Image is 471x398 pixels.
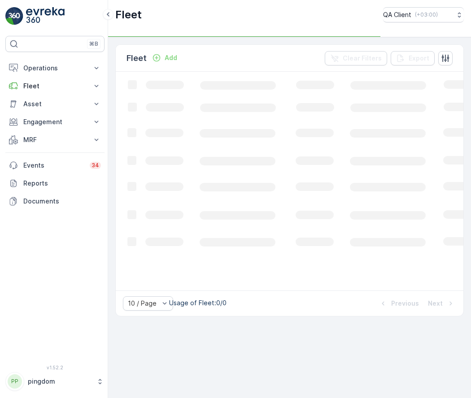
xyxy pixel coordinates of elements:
[378,298,420,309] button: Previous
[148,52,181,63] button: Add
[391,299,419,308] p: Previous
[89,40,98,48] p: ⌘B
[23,179,101,188] p: Reports
[409,54,429,63] p: Export
[23,161,84,170] p: Events
[23,117,87,126] p: Engagement
[343,54,382,63] p: Clear Filters
[383,10,411,19] p: QA Client
[26,7,65,25] img: logo_light-DOdMpM7g.png
[23,64,87,73] p: Operations
[23,135,87,144] p: MRF
[5,156,105,174] a: Events34
[5,131,105,149] button: MRF
[5,372,105,391] button: PPpingdom
[165,53,177,62] p: Add
[428,299,443,308] p: Next
[92,162,99,169] p: 34
[391,51,435,65] button: Export
[23,197,101,206] p: Documents
[23,99,87,108] p: Asset
[5,174,105,192] a: Reports
[5,113,105,131] button: Engagement
[169,298,227,307] p: Usage of Fleet : 0/0
[427,298,456,309] button: Next
[126,52,147,65] p: Fleet
[5,95,105,113] button: Asset
[5,77,105,95] button: Fleet
[415,11,438,18] p: ( +03:00 )
[5,192,105,210] a: Documents
[115,8,142,22] p: Fleet
[5,7,23,25] img: logo
[28,377,92,386] p: pingdom
[383,7,464,22] button: QA Client(+03:00)
[23,82,87,91] p: Fleet
[8,374,22,389] div: PP
[5,59,105,77] button: Operations
[325,51,387,65] button: Clear Filters
[5,365,105,370] span: v 1.52.2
